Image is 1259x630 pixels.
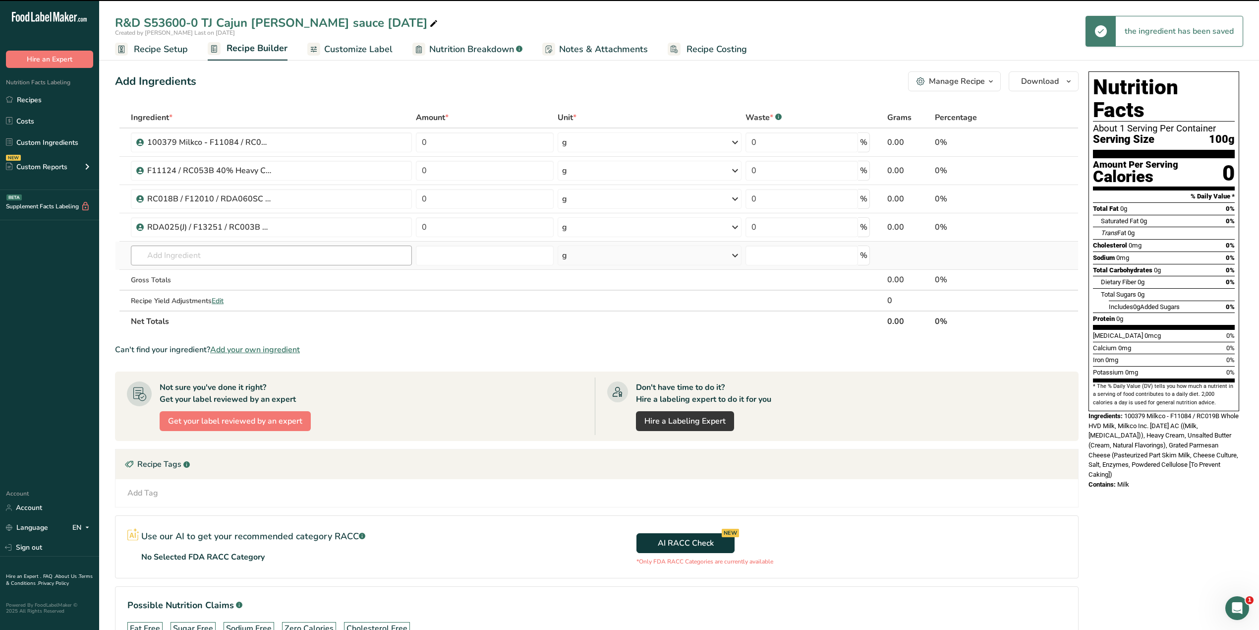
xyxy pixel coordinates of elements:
span: Get your label reviewed by an expert [168,415,302,427]
span: Includes Added Sugars [1109,303,1180,311]
th: 0% [933,311,1028,331]
a: Privacy Policy [38,580,69,587]
div: Recipe Yield Adjustments [131,296,412,306]
div: Add Ingredients [115,73,196,90]
a: Recipe Costing [668,38,747,61]
span: 0% [1226,344,1235,352]
button: Hire an Expert [6,51,93,68]
span: 0% [1226,278,1235,286]
span: Dietary Fiber [1101,278,1136,286]
span: Amount [416,112,449,124]
span: Recipe Costing [687,43,747,56]
p: No Selected FDA RACC Category [141,551,265,563]
div: 0.00 [887,274,931,286]
div: 0% [935,136,1026,148]
span: Potassium [1093,369,1124,376]
section: * The % Daily Value (DV) tells you how much a nutrient in a serving of food contributes to a dail... [1093,382,1235,407]
div: Powered By FoodLabelMaker © 2025 All Rights Reserved [6,602,93,614]
span: Saturated Fat [1101,217,1139,225]
div: the ingredient has been saved [1116,16,1243,46]
div: 100379 Milkco - F11084 / RC019B Whole HVD Milk, Milkco Inc. [DATE] AC [147,136,271,148]
span: Percentage [935,112,977,124]
div: NEW [6,155,21,161]
div: RC018B / F12010 / RDA060SC Unsalted Butter, O-AT-KA Milk Products [DATE] AL [147,193,271,205]
div: F11124 / RC053B 40% Heavy Cream, Milkco [DATE] AC [147,165,271,177]
span: Recipe Setup [134,43,188,56]
div: R&D S53600-0 TJ Cajun [PERSON_NAME] sauce [DATE] [115,14,440,32]
span: 0g [1140,217,1147,225]
a: Terms & Conditions . [6,573,93,587]
div: 0% [935,193,1026,205]
span: 0% [1226,217,1235,225]
div: 0% [935,274,1026,286]
span: Fat [1101,229,1126,237]
div: 0.00 [887,193,931,205]
div: Manage Recipe [929,75,985,87]
div: RDA025(J) / F13251 / RC003B Grated Imported Parmesan Cheese [DATE] AC [147,221,271,233]
div: NEW [722,529,739,537]
span: Download [1021,75,1059,87]
span: [MEDICAL_DATA] [1093,332,1143,339]
span: Protein [1093,315,1115,322]
span: 0g [1120,205,1127,212]
span: Sodium [1093,254,1115,261]
div: g [562,250,567,261]
button: Download [1009,71,1079,91]
span: 1 [1246,596,1254,604]
button: Manage Recipe [908,71,1001,91]
div: Calories [1093,170,1178,184]
button: AI RACC Check NEW [636,533,735,553]
span: 0% [1226,205,1235,212]
a: Language [6,519,48,536]
a: FAQ . [43,573,55,580]
div: 0% [935,165,1026,177]
a: Nutrition Breakdown [412,38,522,61]
a: Recipe Builder [208,37,287,61]
div: g [562,221,567,233]
span: Total Fat [1093,205,1119,212]
span: Unit [558,112,576,124]
div: 0.00 [887,165,931,177]
span: 0mg [1116,254,1129,261]
button: Get your label reviewed by an expert [160,411,311,431]
a: About Us . [55,573,79,580]
span: 0mg [1105,356,1118,364]
span: Iron [1093,356,1104,364]
div: Gross Totals [131,275,412,285]
span: Recipe Builder [227,42,287,55]
span: 0mg [1125,369,1138,376]
span: Ingredients: [1088,412,1123,420]
span: Total Carbohydrates [1093,266,1152,274]
span: 0mcg [1145,332,1161,339]
span: Cholesterol [1093,242,1127,249]
div: 0 [887,295,931,307]
span: 0% [1226,356,1235,364]
div: Can't find your ingredient? [115,344,1079,356]
span: AI RACC Check [658,537,714,549]
span: 0g [1116,315,1123,322]
div: 0% [935,221,1026,233]
span: 0mg [1129,242,1142,249]
div: Add Tag [127,487,158,499]
div: 0.00 [887,221,931,233]
span: 0g [1128,229,1135,237]
span: Ingredient [131,112,172,124]
th: 0.00 [885,311,933,331]
span: 0% [1226,242,1235,249]
div: EN [72,522,93,534]
div: 0 [1222,160,1235,187]
span: 0g [1138,278,1145,286]
div: g [562,193,567,205]
span: 0% [1226,369,1235,376]
h1: Nutrition Facts [1093,76,1235,122]
span: Total Sugars [1101,291,1136,298]
a: Hire a Labeling Expert [636,411,734,431]
span: Serving Size [1093,133,1154,146]
span: 0% [1226,266,1235,274]
span: Grams [887,112,912,124]
span: 0% [1226,303,1235,311]
span: 0mg [1118,344,1131,352]
span: 0g [1133,303,1140,311]
span: 0g [1154,266,1161,274]
div: 0.00 [887,136,931,148]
